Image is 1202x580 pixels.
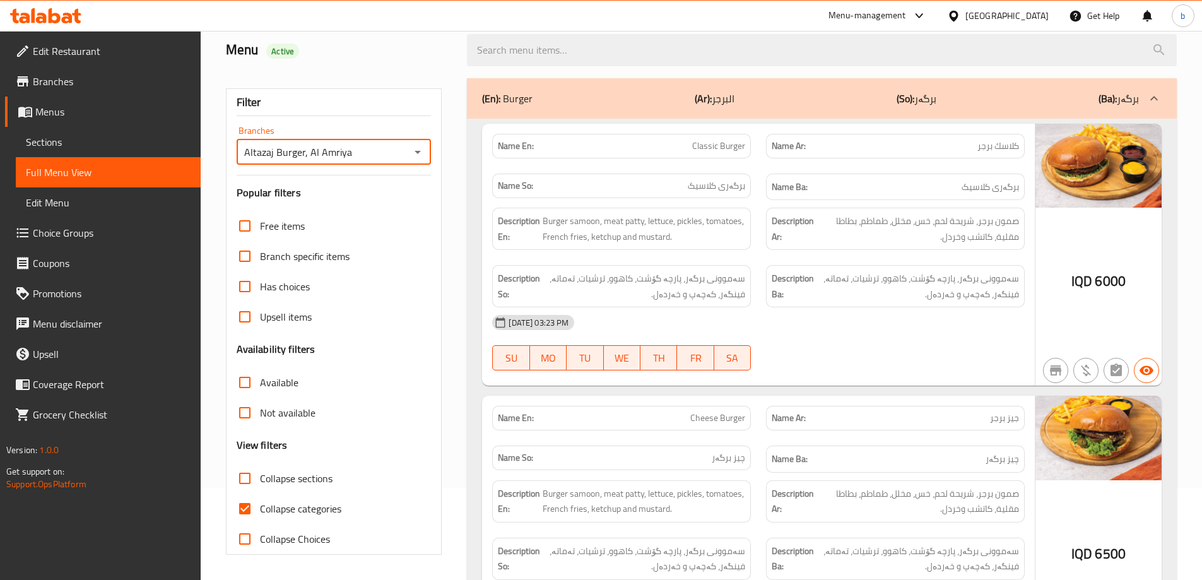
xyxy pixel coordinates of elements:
[237,89,432,116] div: Filter
[482,91,533,106] p: Burger
[1095,269,1126,293] span: 6000
[260,531,330,547] span: Collapse Choices
[5,218,201,248] a: Choice Groups
[33,286,191,301] span: Promotions
[816,271,1019,302] span: سەموونی برگەر، پارچە گۆشت، کاهوو، ترشیات، تەماتە، فینگەر، کەچەپ و خەردەل.
[1073,358,1099,383] button: Purchased item
[237,438,288,453] h3: View filters
[1071,542,1092,566] span: IQD
[26,165,191,180] span: Full Menu View
[695,89,712,108] b: (Ar):
[962,179,1019,195] span: برگەری کلاسیک
[498,349,524,367] span: SU
[260,501,341,516] span: Collapse categories
[33,256,191,271] span: Coupons
[990,411,1019,425] span: جيز برجر
[828,8,906,23] div: Menu-management
[977,139,1019,153] span: كلاسك برجر
[572,349,598,367] span: TU
[16,127,201,157] a: Sections
[772,486,814,517] strong: Description Ar:
[1181,9,1185,23] span: b
[543,271,745,302] span: سەموونی برگەر، پارچە گۆشت، کاهوو، ترشیات، تەماتە، فینگەر، کەچەپ و خەردەل.
[33,316,191,331] span: Menu disclaimer
[498,486,540,517] strong: Description En:
[5,97,201,127] a: Menus
[1099,89,1117,108] b: (Ba):
[677,345,714,370] button: FR
[498,213,540,244] strong: Description En:
[688,179,745,192] span: برگەری کلاسیک
[5,36,201,66] a: Edit Restaurant
[690,411,745,425] span: Cheese Burger
[712,451,745,465] span: چیز برگەر
[535,349,562,367] span: MO
[266,45,299,57] span: Active
[719,349,746,367] span: SA
[33,225,191,240] span: Choice Groups
[16,187,201,218] a: Edit Menu
[604,345,640,370] button: WE
[35,104,191,119] span: Menus
[26,195,191,210] span: Edit Menu
[609,349,635,367] span: WE
[5,339,201,369] a: Upsell
[1043,358,1068,383] button: Not branch specific item
[530,345,567,370] button: MO
[467,78,1177,119] div: (En): Burger(Ar):البرجر(So):برگەر(Ba):برگەر
[6,476,86,492] a: Support.OpsPlatform
[1134,358,1159,383] button: Available
[498,179,533,192] strong: Name So:
[645,349,672,367] span: TH
[33,44,191,59] span: Edit Restaurant
[965,9,1049,23] div: [GEOGRAPHIC_DATA]
[1099,91,1139,106] p: برگەر
[6,442,37,458] span: Version:
[897,89,914,108] b: (So):
[5,66,201,97] a: Branches
[26,134,191,150] span: Sections
[33,377,191,392] span: Coverage Report
[986,451,1019,467] span: چیز برگەر
[714,345,751,370] button: SA
[772,271,814,302] strong: Description Ba:
[1095,542,1126,566] span: 6500
[482,89,500,108] b: (En):
[543,543,745,574] span: سەموونی برگەر، پارچە گۆشت، کاهوو، ترشیات، تەماتە، فینگەر، کەچەپ و خەردەل.
[260,279,310,294] span: Has choices
[498,271,540,302] strong: Description So:
[772,411,806,425] strong: Name Ar:
[682,349,709,367] span: FR
[816,543,1019,574] span: سەموونی برگەر، پارچە گۆشت، کاهوو، ترشیات، تەماتە، فینگەر، کەچەپ و خەردەل.
[467,34,1177,66] input: search
[492,345,529,370] button: SU
[39,442,59,458] span: 1.0.0
[772,451,808,467] strong: Name Ba:
[772,139,806,153] strong: Name Ar:
[5,278,201,309] a: Promotions
[260,375,298,390] span: Available
[237,186,432,200] h3: Popular filters
[498,411,534,425] strong: Name En:
[695,91,734,106] p: البرجر
[498,139,534,153] strong: Name En:
[260,405,315,420] span: Not available
[543,213,745,244] span: Burger samoon, meat patty, lettuce, pickles, tomatoes, French fries, ketchup and mustard.
[1035,124,1162,208] img: %D9%83%D9%84%D8%A7%D8%B3%D9%83_%D8%A8%D8%B1%D8%AC%D8%B1638956203145642031.jpg
[897,91,936,106] p: برگەر
[5,309,201,339] a: Menu disclaimer
[692,139,745,153] span: Classic Burger
[1035,396,1162,480] img: %D8%AC%D9%8A%D8%B2_%D8%A8%D8%B1%D8%AC%D8%B1638956203332594819.jpg
[5,369,201,399] a: Coverage Report
[772,179,808,195] strong: Name Ba:
[237,342,315,357] h3: Availability filters
[1104,358,1129,383] button: Not has choices
[33,407,191,422] span: Grocery Checklist
[543,486,745,517] span: Burger samoon, meat patty, lettuce, pickles, tomatoes, French fries, ketchup and mustard.
[498,451,533,465] strong: Name So:
[33,346,191,362] span: Upsell
[16,157,201,187] a: Full Menu View
[772,543,814,574] strong: Description Ba:
[260,218,305,234] span: Free items
[567,345,603,370] button: TU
